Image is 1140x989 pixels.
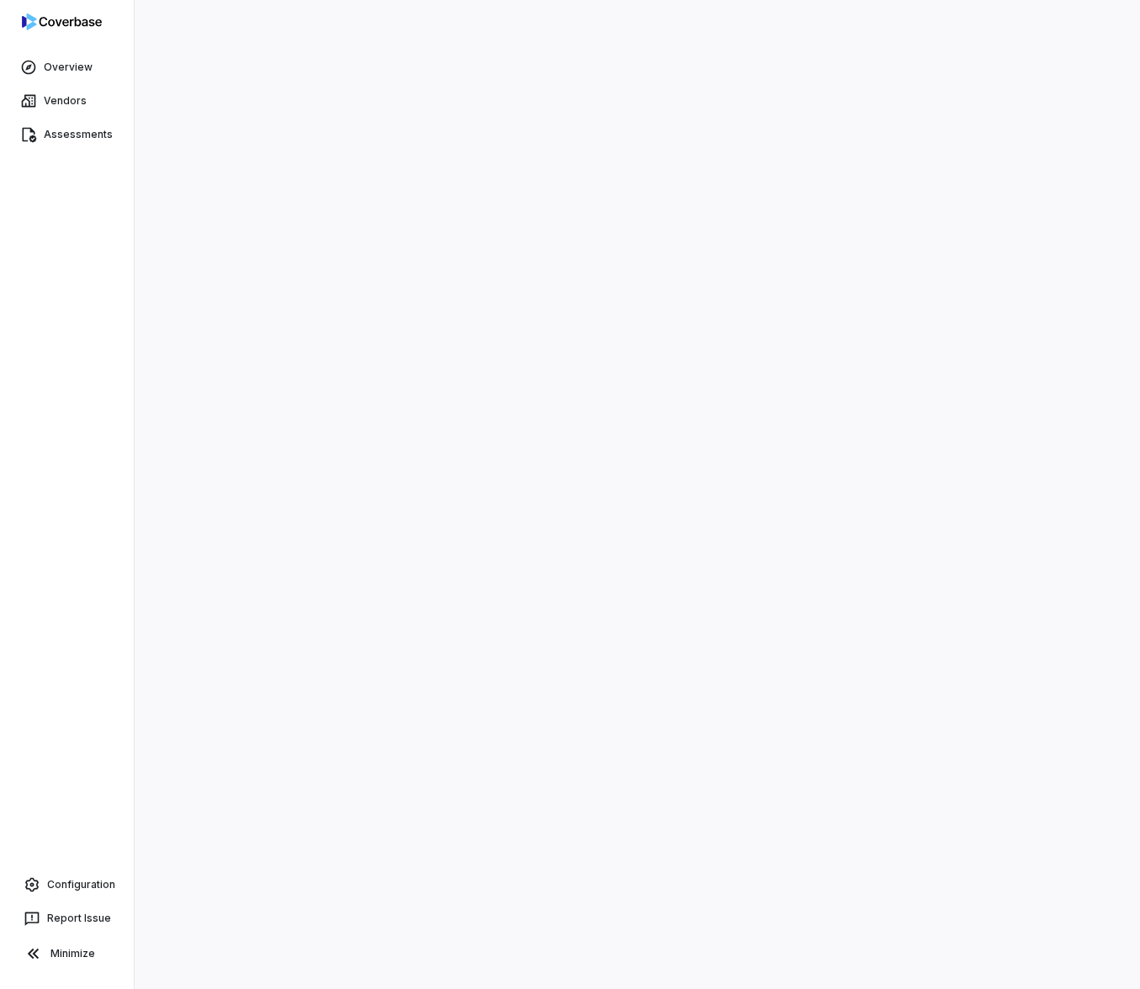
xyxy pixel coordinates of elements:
[7,903,127,933] button: Report Issue
[22,13,102,30] img: logo-D7KZi-bG.svg
[7,870,127,900] a: Configuration
[3,86,130,116] a: Vendors
[3,52,130,82] a: Overview
[3,119,130,150] a: Assessments
[7,937,127,970] button: Minimize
